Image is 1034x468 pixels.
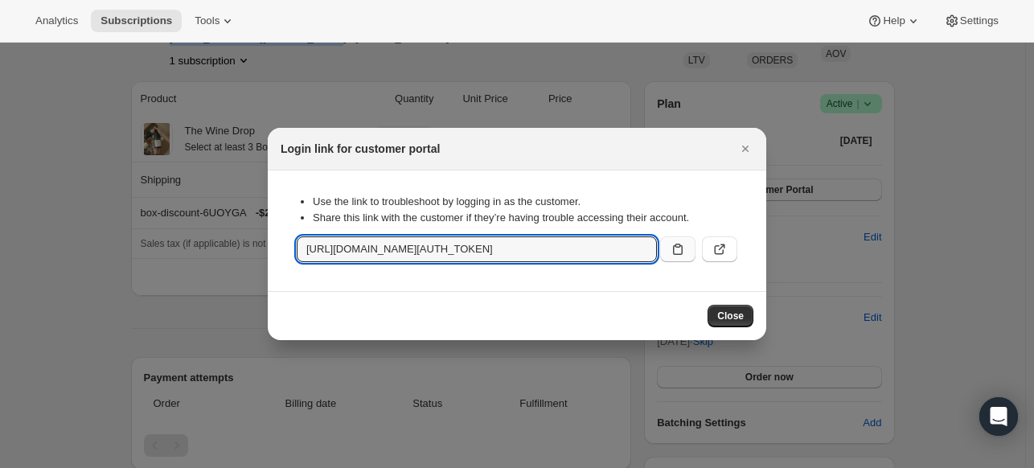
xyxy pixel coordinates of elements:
button: Close [734,138,757,160]
button: Analytics [26,10,88,32]
button: Tools [185,10,245,32]
div: Open Intercom Messenger [979,397,1018,436]
span: Close [717,310,744,322]
button: Help [857,10,930,32]
span: Tools [195,14,220,27]
button: Subscriptions [91,10,182,32]
li: Use the link to troubleshoot by logging in as the customer. [313,194,737,210]
span: Subscriptions [101,14,172,27]
span: Analytics [35,14,78,27]
span: Help [883,14,905,27]
li: Share this link with the customer if they’re having trouble accessing their account. [313,210,737,226]
button: Settings [934,10,1008,32]
h2: Login link for customer portal [281,141,440,157]
button: Close [708,305,753,327]
span: Settings [960,14,999,27]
